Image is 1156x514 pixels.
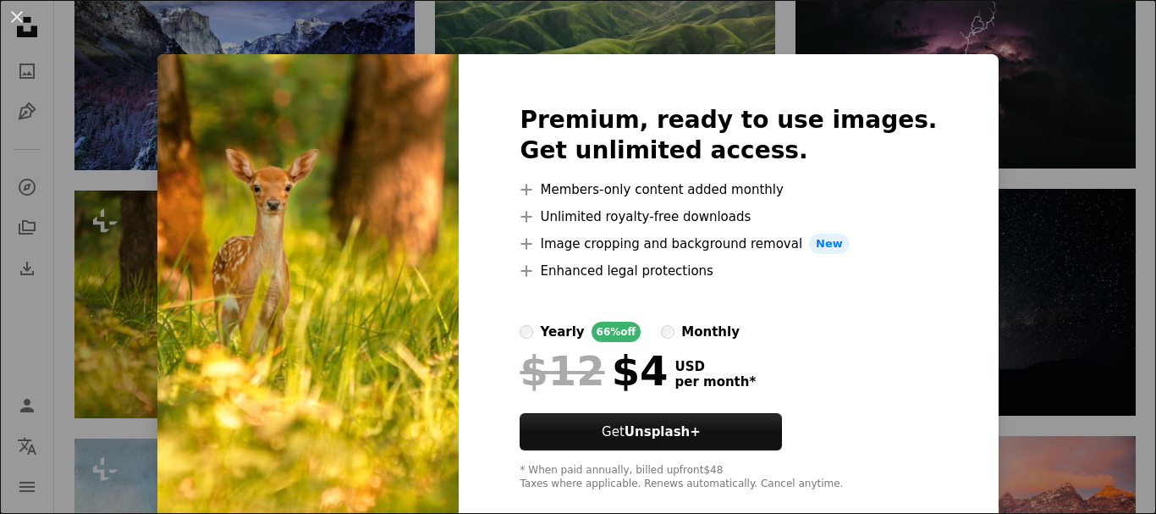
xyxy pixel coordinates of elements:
span: per month * [674,374,756,390]
input: monthly [661,325,674,339]
li: Image cropping and background removal [520,234,937,254]
span: $12 [520,349,604,393]
span: New [809,234,850,254]
button: GetUnsplash+ [520,413,782,450]
input: yearly66%off [520,325,533,339]
div: * When paid annually, billed upfront $48 Taxes where applicable. Renews automatically. Cancel any... [520,464,937,491]
h2: Premium, ready to use images. Get unlimited access. [520,105,937,166]
li: Enhanced legal protections [520,261,937,281]
div: $4 [520,349,668,393]
strong: Unsplash+ [625,424,701,439]
span: USD [674,359,756,374]
div: monthly [681,322,740,342]
li: Members-only content added monthly [520,180,937,200]
li: Unlimited royalty-free downloads [520,207,937,227]
div: yearly [540,322,584,342]
div: 66% off [592,322,641,342]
